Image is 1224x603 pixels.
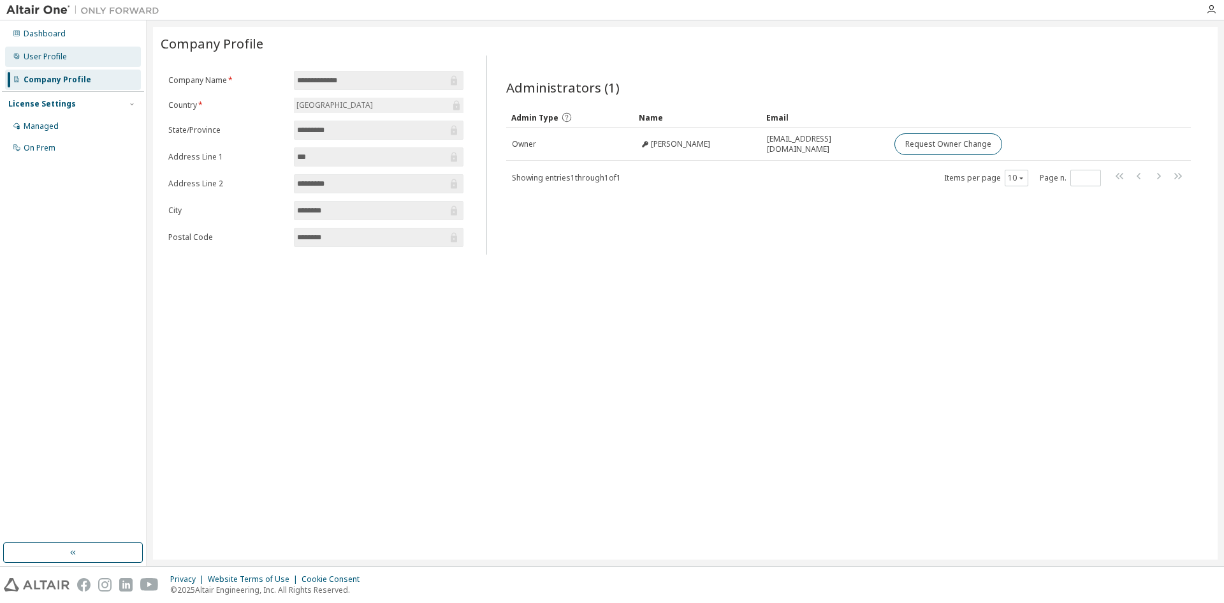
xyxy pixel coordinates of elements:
[168,75,286,86] label: Company Name
[161,34,263,52] span: Company Profile
[24,121,59,131] div: Managed
[506,78,620,96] span: Administrators (1)
[6,4,166,17] img: Altair One
[24,75,91,85] div: Company Profile
[168,179,286,189] label: Address Line 2
[1040,170,1101,186] span: Page n.
[512,139,536,149] span: Owner
[168,232,286,242] label: Postal Code
[140,578,159,592] img: youtube.svg
[1008,173,1025,183] button: 10
[119,578,133,592] img: linkedin.svg
[512,172,621,183] span: Showing entries 1 through 1 of 1
[511,112,558,123] span: Admin Type
[208,574,302,584] div: Website Terms of Use
[24,52,67,62] div: User Profile
[168,205,286,216] label: City
[168,100,286,110] label: Country
[651,139,710,149] span: [PERSON_NAME]
[170,584,367,595] p: © 2025 Altair Engineering, Inc. All Rights Reserved.
[767,134,883,154] span: [EMAIL_ADDRESS][DOMAIN_NAME]
[24,29,66,39] div: Dashboard
[168,152,286,162] label: Address Line 1
[295,98,375,112] div: [GEOGRAPHIC_DATA]
[98,578,112,592] img: instagram.svg
[944,170,1028,186] span: Items per page
[24,143,55,153] div: On Prem
[4,578,69,592] img: altair_logo.svg
[77,578,91,592] img: facebook.svg
[639,107,756,128] div: Name
[302,574,367,584] div: Cookie Consent
[8,99,76,109] div: License Settings
[168,125,286,135] label: State/Province
[294,98,463,113] div: [GEOGRAPHIC_DATA]
[170,574,208,584] div: Privacy
[894,133,1002,155] button: Request Owner Change
[766,107,884,128] div: Email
